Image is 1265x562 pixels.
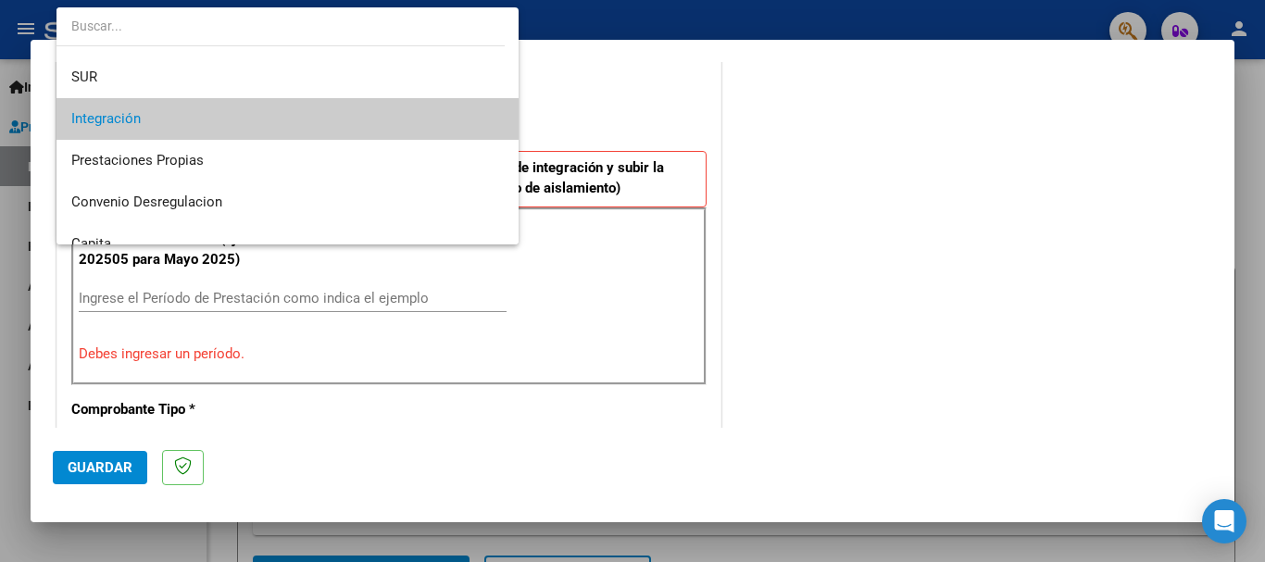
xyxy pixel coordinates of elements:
span: Prestaciones Propias [71,152,204,169]
div: Open Intercom Messenger [1202,499,1246,543]
span: Capita [71,235,111,252]
span: SUR [71,69,97,85]
span: Integración [71,110,141,127]
span: Convenio Desregulacion [71,194,222,210]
